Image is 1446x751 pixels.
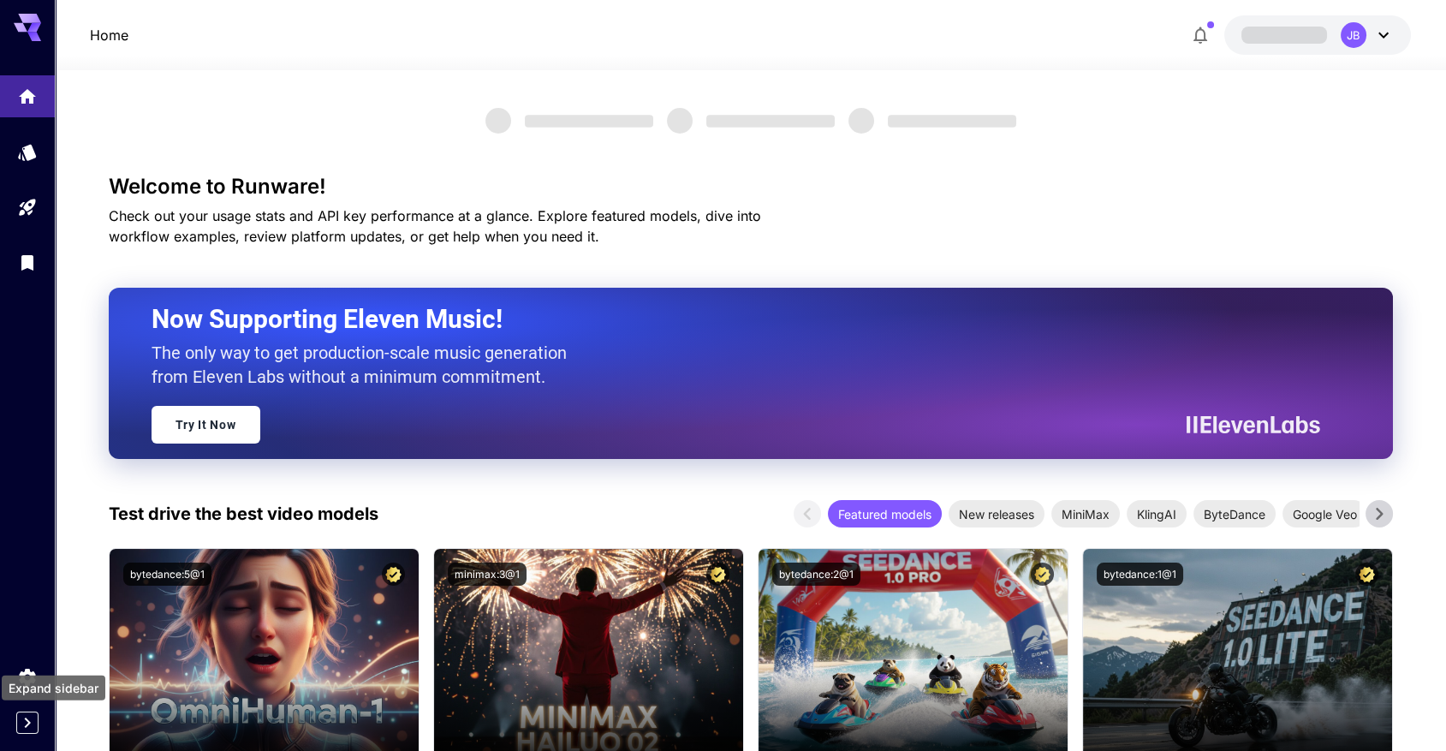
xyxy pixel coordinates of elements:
div: Models [17,141,38,163]
span: MiniMax [1051,505,1120,523]
span: Featured models [828,505,942,523]
div: KlingAI [1127,500,1187,527]
button: JB [1224,15,1411,55]
button: Certified Model – Vetted for best performance and includes a commercial license. [706,563,729,586]
button: Certified Model – Vetted for best performance and includes a commercial license. [382,563,405,586]
span: ByteDance [1193,505,1276,523]
a: Home [90,25,128,45]
button: bytedance:2@1 [772,563,860,586]
div: Google Veo [1282,500,1367,527]
span: New releases [949,505,1044,523]
nav: breadcrumb [90,25,128,45]
span: Google Veo [1282,505,1367,523]
div: MiniMax [1051,500,1120,527]
div: JB [1341,22,1366,48]
button: bytedance:5@1 [123,563,211,586]
button: bytedance:1@1 [1097,563,1183,586]
button: Certified Model – Vetted for best performance and includes a commercial license. [1355,563,1378,586]
a: Try It Now [152,406,260,444]
span: KlingAI [1127,505,1187,523]
div: ByteDance [1193,500,1276,527]
div: Playground [17,197,38,218]
div: Expand sidebar [2,676,105,700]
div: Featured models [828,500,942,527]
button: minimax:3@1 [448,563,527,586]
div: Home [17,80,38,102]
div: Settings [17,666,38,688]
p: The only way to get production-scale music generation from Eleven Labs without a minimum commitment. [152,341,580,389]
p: Test drive the best video models [109,501,378,527]
h3: Welcome to Runware! [109,175,1393,199]
h2: Now Supporting Eleven Music! [152,303,1307,336]
span: Check out your usage stats and API key performance at a glance. Explore featured models, dive int... [109,207,761,245]
div: New releases [949,500,1044,527]
button: Certified Model – Vetted for best performance and includes a commercial license. [1031,563,1054,586]
div: Library [17,247,38,269]
button: Expand sidebar [16,712,39,734]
